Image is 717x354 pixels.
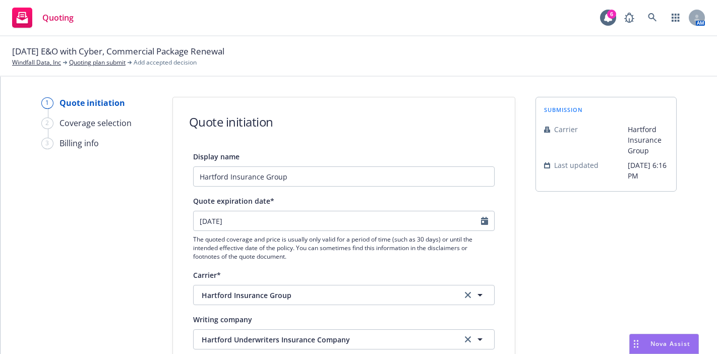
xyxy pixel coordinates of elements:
span: Display name [193,152,240,161]
span: Hartford Insurance Group [628,124,668,156]
div: Coverage selection [59,117,132,129]
button: Hartford Insurance Groupclear selection [193,285,495,305]
span: Writing company [193,315,252,324]
div: Drag to move [630,334,642,353]
span: Nova Assist [650,339,690,348]
a: Search [642,8,663,28]
span: Last updated [554,160,599,170]
span: [DATE] E&O with Cyber, Commercial Package Renewal [12,45,224,58]
div: 1 [41,97,53,109]
span: The quoted coverage and price is usually only valid for a period of time (such as 30 days) or unt... [193,235,495,261]
span: Carrier [554,124,578,135]
a: clear selection [462,333,474,345]
a: Windfall Data, Inc [12,58,61,67]
svg: Calendar [481,217,488,225]
a: Switch app [666,8,686,28]
button: Nova Assist [629,334,699,354]
span: Carrier* [193,270,221,280]
span: Quoting [42,14,74,22]
span: Hartford Insurance Group [202,290,447,301]
div: Billing info [59,137,99,149]
span: Add accepted decision [134,58,197,67]
span: Hartford Underwriters Insurance Company [202,334,447,345]
input: MM/DD/YYYY [194,211,481,230]
span: Quote expiration date* [193,196,274,206]
div: 6 [607,10,616,19]
h1: Quote initiation [189,113,273,130]
button: Hartford Underwriters Insurance Companyclear selection [193,329,495,349]
span: [DATE] 6:16 PM [628,160,668,181]
a: Report a Bug [619,8,639,28]
a: Quoting [8,4,78,32]
div: 2 [41,117,53,129]
a: clear selection [462,289,474,301]
span: submission [544,105,583,114]
a: Quoting plan submit [69,58,126,67]
div: Quote initiation [59,97,125,109]
div: 3 [41,138,53,149]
